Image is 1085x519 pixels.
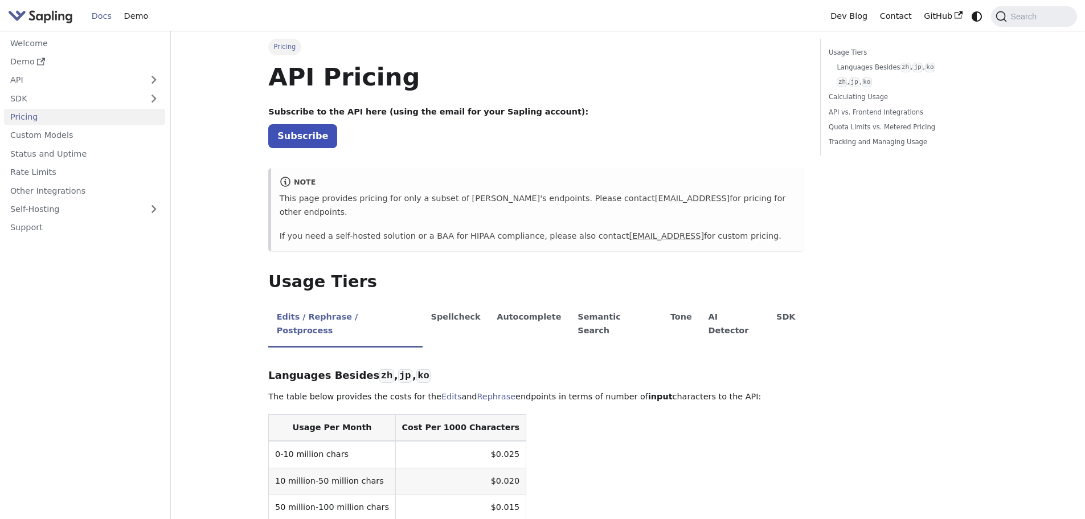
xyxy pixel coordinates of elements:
[837,77,979,88] a: zh,jp,ko
[416,369,431,383] code: ko
[829,107,983,118] a: API vs. Frontend Integrations
[4,35,165,51] a: Welcome
[398,369,412,383] code: jp
[655,194,730,203] a: [EMAIL_ADDRESS]
[8,8,73,24] img: Sapling.ai
[268,107,588,116] strong: Subscribe to the API here (using the email for your Sapling account):
[142,90,165,107] button: Expand sidebar category 'SDK'
[1007,12,1043,21] span: Search
[629,231,704,240] a: [EMAIL_ADDRESS]
[4,145,165,162] a: Status and Uptime
[4,182,165,199] a: Other Integrations
[269,441,395,468] td: 0-10 million chars
[969,8,985,24] button: Switch between dark and light mode (currently system mode)
[4,201,165,218] a: Self-Hosting
[4,54,165,70] a: Demo
[8,8,77,24] a: Sapling.aiSapling.ai
[268,369,804,382] h3: Languages Besides , ,
[142,72,165,88] button: Expand sidebar category 'API'
[269,415,395,442] th: Usage Per Month
[925,63,935,72] code: ko
[991,6,1076,27] button: Search (Command+K)
[379,369,394,383] code: zh
[268,390,804,404] p: The table below provides the costs for the and endpoints in terms of number of characters to the ...
[268,39,804,55] nav: Breadcrumbs
[829,122,983,133] a: Quota Limits vs. Metered Pricing
[489,303,570,348] li: Autocomplete
[849,77,859,87] code: jp
[570,303,662,348] li: Semantic Search
[829,137,983,148] a: Tracking and Managing Usage
[837,77,847,87] code: zh
[768,303,804,348] li: SDK
[824,7,873,25] a: Dev Blog
[874,7,918,25] a: Contact
[268,272,804,292] h2: Usage Tiers
[268,124,337,148] a: Subscribe
[662,303,701,348] li: Tone
[4,72,142,88] a: API
[829,92,983,103] a: Calculating Usage
[423,303,489,348] li: Spellcheck
[268,62,804,92] h1: API Pricing
[862,77,872,87] code: ko
[4,127,165,144] a: Custom Models
[477,392,515,401] a: Rephrase
[441,392,461,401] a: Edits
[648,392,673,401] strong: input
[918,7,968,25] a: GitHub
[268,39,301,55] span: Pricing
[118,7,154,25] a: Demo
[4,90,142,107] a: SDK
[829,47,983,58] a: Usage Tiers
[4,164,165,181] a: Rate Limits
[395,415,526,442] th: Cost Per 1000 Characters
[268,303,423,348] li: Edits / Rephrase / Postprocess
[837,62,979,73] a: Languages Besideszh,jp,ko
[395,468,526,494] td: $0.020
[269,468,395,494] td: 10 million-50 million chars
[85,7,118,25] a: Docs
[280,230,796,243] p: If you need a self-hosted solution or a BAA for HIPAA compliance, please also contact for custom ...
[4,219,165,236] a: Support
[700,303,768,348] li: AI Detector
[280,192,796,219] p: This page provides pricing for only a subset of [PERSON_NAME]'s endpoints. Please contact for pri...
[912,63,923,72] code: jp
[4,109,165,125] a: Pricing
[280,176,796,190] div: note
[395,441,526,468] td: $0.025
[900,63,911,72] code: zh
